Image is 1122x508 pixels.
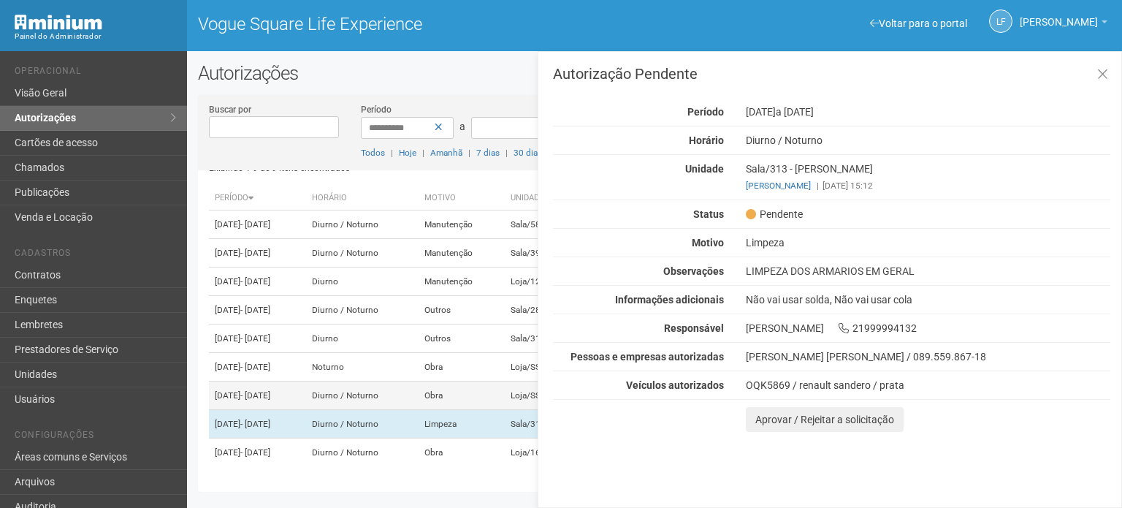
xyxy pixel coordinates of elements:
[240,276,270,287] span: - [DATE]
[198,62,1111,84] h2: Autorizações
[240,219,270,230] span: - [DATE]
[735,134,1121,147] div: Diurno / Noturno
[422,148,424,158] span: |
[870,18,967,29] a: Voltar para o portal
[514,148,542,158] a: 30 dias
[240,248,270,258] span: - [DATE]
[240,390,270,401] span: - [DATE]
[209,439,306,467] td: [DATE]
[505,382,587,410] td: Loja/SS116
[306,353,419,382] td: Noturno
[505,148,508,158] span: |
[306,439,419,467] td: Diurno / Noturno
[746,179,1110,192] div: [DATE] 15:12
[735,293,1121,306] div: Não vai usar solda, Não vai usar cola
[306,211,419,239] td: Diurno / Noturno
[419,239,505,268] td: Manutenção
[306,382,419,410] td: Diurno / Noturno
[306,410,419,439] td: Diurno / Noturno
[15,30,176,43] div: Painel do Administrador
[693,208,724,220] strong: Status
[209,103,251,116] label: Buscar por
[746,350,1110,363] div: [PERSON_NAME] [PERSON_NAME] / 089.559.867-18
[1020,18,1107,30] a: [PERSON_NAME]
[240,305,270,315] span: - [DATE]
[735,265,1121,278] div: LIMPEZA DOS ARMARIOS EM GERAL
[399,148,416,158] a: Hoje
[735,236,1121,249] div: Limpeza
[468,148,470,158] span: |
[746,379,1110,392] div: OQK5869 / renault sandero / prata
[692,237,724,249] strong: Motivo
[746,208,803,221] span: Pendente
[735,322,1121,335] div: [PERSON_NAME] 21999994132
[476,148,500,158] a: 7 dias
[419,186,505,211] th: Motivo
[209,382,306,410] td: [DATE]
[419,296,505,325] td: Outros
[817,181,819,191] span: |
[419,382,505,410] td: Obra
[776,106,814,118] span: a [DATE]
[240,447,270,458] span: - [DATE]
[505,186,587,211] th: Unidade
[505,410,587,439] td: Sala/313
[306,296,419,325] td: Diurno / Noturno
[746,407,904,432] button: Aprovar / Rejeitar a solicitação
[419,325,505,353] td: Outros
[306,239,419,268] td: Diurno / Noturno
[615,294,724,306] strong: Informações adicionais
[419,353,505,382] td: Obra
[209,325,306,353] td: [DATE]
[15,430,176,445] li: Configurações
[15,248,176,263] li: Cadastros
[306,325,419,353] td: Diurno
[626,379,724,391] strong: Veículos autorizados
[306,268,419,296] td: Diurno
[419,410,505,439] td: Limpeza
[1020,2,1098,28] span: Letícia Florim
[553,67,1110,81] h3: Autorização Pendente
[459,121,465,132] span: a
[689,134,724,146] strong: Horário
[735,105,1121,118] div: [DATE]
[505,353,587,382] td: Loja/SS116
[419,211,505,239] td: Manutenção
[663,265,724,277] strong: Observações
[15,66,176,81] li: Operacional
[505,239,587,268] td: Sala/390
[687,106,724,118] strong: Período
[209,268,306,296] td: [DATE]
[989,10,1012,33] a: LF
[505,325,587,353] td: Sala/311
[419,439,505,467] td: Obra
[570,351,724,363] strong: Pessoas e empresas autorizadas
[209,410,306,439] td: [DATE]
[746,181,811,191] a: [PERSON_NAME]
[209,186,306,211] th: Período
[505,211,587,239] td: Sala/588
[419,268,505,296] td: Manutenção
[361,103,392,116] label: Período
[209,211,306,239] td: [DATE]
[240,419,270,429] span: - [DATE]
[505,296,587,325] td: Sala/283
[240,362,270,372] span: - [DATE]
[240,333,270,344] span: - [DATE]
[15,15,102,30] img: Minium
[430,148,462,158] a: Amanhã
[306,186,419,211] th: Horário
[361,148,385,158] a: Todos
[209,296,306,325] td: [DATE]
[391,148,393,158] span: |
[664,322,724,334] strong: Responsável
[209,353,306,382] td: [DATE]
[505,439,587,467] td: Loja/160
[209,239,306,268] td: [DATE]
[685,163,724,175] strong: Unidade
[198,15,644,34] h1: Vogue Square Life Experience
[505,268,587,296] td: Loja/125
[735,162,1121,192] div: Sala/313 - [PERSON_NAME]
